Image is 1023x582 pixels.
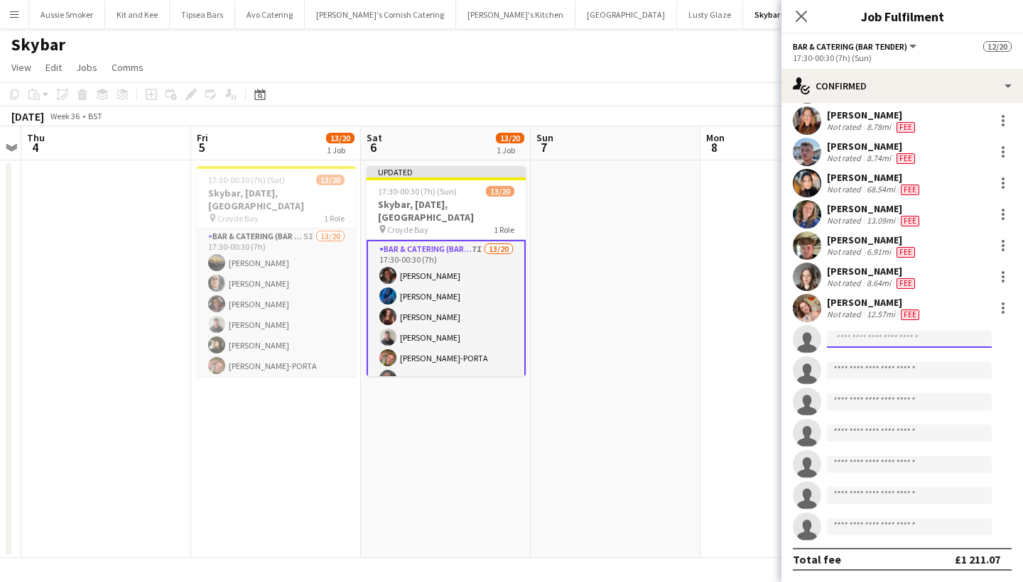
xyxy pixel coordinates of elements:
span: 17:30-00:30 (7h) (Sun) [378,186,457,197]
h3: Skybar, [DATE], [GEOGRAPHIC_DATA] [197,187,356,212]
div: Total fee [793,552,841,566]
div: 68.54mi [864,184,898,195]
h3: Job Fulfilment [781,7,1023,26]
div: BST [88,111,102,121]
span: Week 36 [47,111,82,121]
div: 17:30-00:30 (7h) (Sun) [793,53,1012,63]
div: [PERSON_NAME] [827,234,918,246]
span: Fee [901,216,919,226]
div: [PERSON_NAME] [827,296,922,309]
div: 8.74mi [864,153,894,164]
div: Not rated [827,153,864,164]
span: Bar & Catering (Bar Tender) [793,41,907,52]
span: 8 [704,139,725,155]
span: Fee [897,247,915,258]
h3: Skybar, [DATE], [GEOGRAPHIC_DATA] [367,198,526,224]
span: Fee [897,122,915,133]
span: Comms [112,61,144,74]
div: [PERSON_NAME] [827,202,922,215]
div: [DATE] [11,109,44,123]
div: 1 Job [497,145,524,155]
span: Thu [27,131,45,144]
button: [PERSON_NAME]'s Cornish Catering [305,1,456,28]
a: Edit [40,58,67,77]
div: 12.57mi [864,309,898,320]
div: Crew has different fees then in role [894,121,918,133]
div: Crew has different fees then in role [894,246,918,258]
a: View [6,58,37,77]
div: Crew has different fees then in role [894,153,918,164]
button: [GEOGRAPHIC_DATA] [575,1,677,28]
button: Bar & Catering (Bar Tender) [793,41,919,52]
button: Tipsea Bars [170,1,235,28]
span: 6 [364,139,382,155]
div: £1 211.07 [955,552,1000,566]
span: 4 [25,139,45,155]
div: Not rated [827,121,864,133]
span: 7 [534,139,553,155]
div: [PERSON_NAME] [827,265,918,278]
span: Sat [367,131,382,144]
span: Jobs [76,61,97,74]
span: Mon [706,131,725,144]
div: Not rated [827,278,864,289]
div: 8.78mi [864,121,894,133]
span: Fee [897,153,915,164]
div: Updated [367,166,526,177]
div: 6.91mi [864,246,894,258]
app-job-card: Updated17:30-00:30 (7h) (Sun)13/20Skybar, [DATE], [GEOGRAPHIC_DATA] Croyde Bay1 RoleBar & Caterin... [367,166,526,376]
div: Crew has different fees then in role [898,215,922,226]
span: 13/20 [486,186,514,197]
div: Crew has different fees then in role [898,309,922,320]
button: Aussie Smoker [29,1,105,28]
button: [PERSON_NAME]'s Kitchen [456,1,575,28]
div: Not rated [827,184,864,195]
div: [PERSON_NAME] [827,171,922,184]
span: View [11,61,31,74]
span: Fee [901,309,919,320]
div: Not rated [827,309,864,320]
span: 1 Role [494,224,514,235]
button: Avo Catering [235,1,305,28]
span: 5 [195,139,208,155]
a: Comms [106,58,149,77]
button: Lusty Glaze [677,1,743,28]
span: 12/20 [983,41,1012,52]
span: 13/20 [316,175,345,185]
span: Croyde Bay [387,224,428,235]
span: Edit [45,61,62,74]
h1: Skybar [11,34,65,55]
span: Fee [901,185,919,195]
span: 17:30-00:30 (7h) (Sat) [208,175,285,185]
div: Crew has different fees then in role [894,278,918,289]
div: Confirmed [781,69,1023,103]
button: Skybar [743,1,792,28]
span: Sun [536,131,553,144]
button: Kit and Kee [105,1,170,28]
span: 1 Role [324,213,345,224]
a: Jobs [70,58,103,77]
div: [PERSON_NAME] [827,140,918,153]
span: 13/20 [496,133,524,143]
div: 13.09mi [864,215,898,226]
div: [PERSON_NAME] [827,109,918,121]
div: Not rated [827,246,864,258]
div: Not rated [827,215,864,226]
span: Fee [897,278,915,289]
span: Croyde Bay [217,213,259,224]
app-job-card: 17:30-00:30 (7h) (Sat)13/20Skybar, [DATE], [GEOGRAPHIC_DATA] Croyde Bay1 RoleBar & Catering (Bar ... [197,166,356,376]
div: 1 Job [327,145,354,155]
span: Fri [197,131,208,144]
div: 8.64mi [864,278,894,289]
span: 13/20 [326,133,354,143]
div: Crew has different fees then in role [898,184,922,195]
